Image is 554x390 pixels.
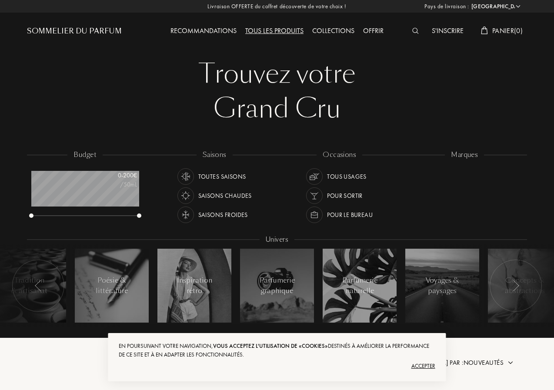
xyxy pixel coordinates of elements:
span: vous acceptez l'utilisation de «cookies» [213,342,328,350]
a: Sommelier du Parfum [27,26,122,37]
div: Accepter [119,359,435,373]
div: occasions [317,150,362,160]
div: Tous usages [327,168,367,185]
div: marques [445,150,484,160]
img: arr_left.svg [512,280,519,291]
div: 0 - 200 € [93,171,137,180]
div: Pour le bureau [327,207,373,223]
span: Pays de livraison : [424,2,469,11]
span: Panier ( 0 ) [492,26,523,35]
a: Recommandations [166,26,241,35]
div: Grand Cru [33,91,521,126]
div: S'inscrire [427,26,468,37]
img: usage_occasion_party_white.svg [308,190,320,202]
div: Tous les produits [241,26,308,37]
img: usage_occasion_all_white.svg [308,170,320,183]
div: /50mL [93,180,137,189]
img: arr_left.svg [35,280,42,291]
div: Parfumerie graphique [259,275,296,296]
a: Tous les produits [241,26,308,35]
div: saisons [197,150,233,160]
a: Offrir [359,26,388,35]
img: usage_season_hot_white.svg [180,190,192,202]
img: usage_occasion_work_white.svg [308,209,320,221]
div: Recommandations [166,26,241,37]
div: En poursuivant votre navigation, destinés à améliorer la performance de ce site et à en adapter l... [119,342,435,359]
div: Univers [260,235,294,245]
div: Collections [308,26,359,37]
div: budget [67,150,103,160]
img: cart_white.svg [481,27,488,34]
div: Saisons froides [198,207,248,223]
div: Toutes saisons [198,168,246,185]
div: Pour sortir [327,187,363,204]
div: Trouvez votre [33,57,521,91]
a: S'inscrire [427,26,468,35]
div: Parfumerie naturelle [341,275,378,296]
div: Saisons chaudes [198,187,252,204]
div: Voyages & paysages [424,275,461,296]
img: usage_season_average_white.svg [180,170,192,183]
img: usage_season_cold_white.svg [180,209,192,221]
div: Offrir [359,26,388,37]
a: Collections [308,26,359,35]
img: search_icn_white.svg [412,28,419,34]
div: Inspiration rétro [176,275,213,296]
img: arrow.png [507,359,514,366]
